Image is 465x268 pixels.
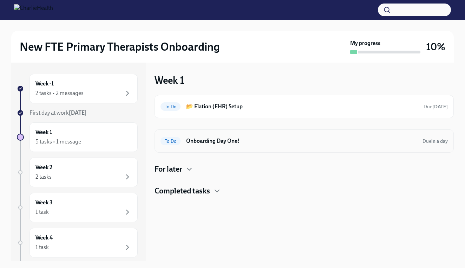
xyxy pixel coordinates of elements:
[35,243,49,251] div: 1 task
[35,208,49,216] div: 1 task
[423,138,448,145] span: August 20th, 2025 10:00
[155,164,454,174] div: For later
[20,40,220,54] h2: New FTE Primary Therapists Onboarding
[155,186,210,196] h4: Completed tasks
[186,103,418,110] h6: 📂 Elation (EHR) Setup
[424,103,448,110] span: August 22nd, 2025 10:00
[35,138,81,146] div: 5 tasks • 1 message
[423,138,448,144] span: Due
[17,122,138,152] a: Week 15 tasks • 1 message
[161,135,448,147] a: To DoOnboarding Day One!Duein a day
[35,128,52,136] h6: Week 1
[426,40,445,53] h3: 10%
[69,109,87,116] strong: [DATE]
[186,137,417,145] h6: Onboarding Day One!
[17,158,138,187] a: Week 22 tasks
[161,139,181,144] span: To Do
[14,4,53,15] img: CharlieHealth
[161,101,448,112] a: To Do📂 Elation (EHR) SetupDue[DATE]
[155,74,184,87] h3: Week 1
[17,228,138,257] a: Week 41 task
[35,89,84,97] div: 2 tasks • 2 messages
[35,199,53,206] h6: Week 3
[30,109,87,116] span: First day at work
[17,193,138,222] a: Week 31 task
[432,104,448,110] strong: [DATE]
[17,74,138,103] a: Week -12 tasks • 2 messages
[35,234,53,242] h6: Week 4
[350,39,380,47] strong: My progress
[35,173,52,181] div: 2 tasks
[155,164,182,174] h4: For later
[35,80,54,88] h6: Week -1
[424,104,448,110] span: Due
[35,164,52,171] h6: Week 2
[17,109,138,117] a: First day at work[DATE]
[155,186,454,196] div: Completed tasks
[161,104,181,109] span: To Do
[431,138,448,144] strong: in a day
